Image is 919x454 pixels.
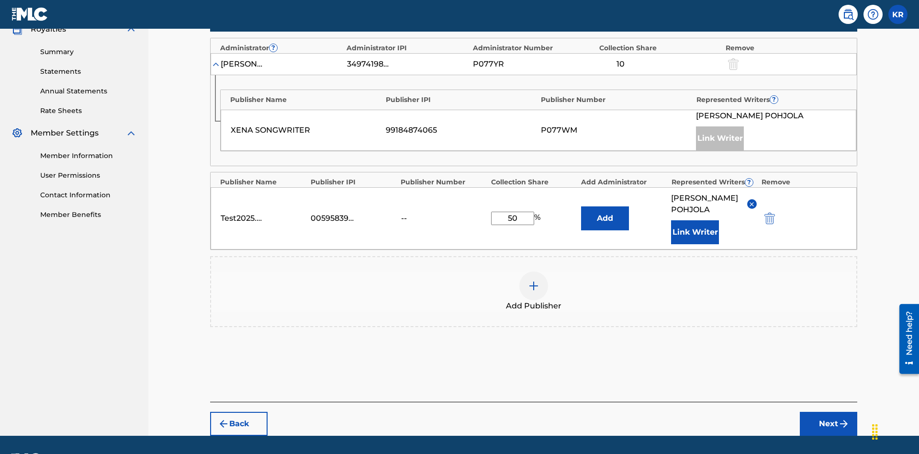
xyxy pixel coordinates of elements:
[40,47,137,57] a: Summary
[11,127,23,139] img: Member Settings
[231,125,381,136] div: XENA SONGWRITER
[40,151,137,161] a: Member Information
[386,125,536,136] div: 99184874065
[347,43,468,53] div: Administrator IPI
[764,213,775,224] img: 12a2ab48e56ec057fbd8.svg
[40,106,137,116] a: Rate Sheets
[40,210,137,220] a: Member Benefits
[31,23,66,35] span: Royalties
[892,300,919,379] iframe: Resource Center
[11,23,23,35] img: Royalties
[220,43,342,53] div: Administrator
[726,43,847,53] div: Remove
[40,190,137,200] a: Contact Information
[125,127,137,139] img: expand
[311,177,396,187] div: Publisher IPI
[800,412,857,436] button: Next
[40,170,137,181] a: User Permissions
[210,412,268,436] button: Back
[867,9,879,20] img: help
[838,418,850,430] img: f7272a7cc735f4ea7f67.svg
[748,201,755,208] img: remove-from-list-button
[541,125,691,136] div: P077WM
[269,44,277,52] span: ?
[534,212,543,225] span: %
[581,177,667,187] div: Add Administrator
[11,7,48,21] img: MLC Logo
[473,43,594,53] div: Administrator Number
[839,5,858,24] a: Public Search
[696,95,847,105] div: Represented Writers
[672,177,757,187] div: Represented Writers
[696,110,804,122] span: [PERSON_NAME] POHJOLA
[671,220,719,244] button: Link Writer
[40,86,137,96] a: Annual Statements
[762,177,847,187] div: Remove
[888,5,908,24] div: User Menu
[842,9,854,20] img: search
[491,177,577,187] div: Collection Share
[386,95,537,105] div: Publisher IPI
[770,96,778,103] span: ?
[31,127,99,139] span: Member Settings
[401,177,486,187] div: Publisher Number
[211,59,221,69] img: expand-cell-toggle
[867,418,883,446] div: Drag
[125,23,137,35] img: expand
[506,300,561,312] span: Add Publisher
[541,95,692,105] div: Publisher Number
[230,95,381,105] div: Publisher Name
[671,193,740,216] span: [PERSON_NAME] POHJOLA
[745,179,753,186] span: ?
[863,5,883,24] div: Help
[528,280,539,292] img: add
[220,177,306,187] div: Publisher Name
[40,67,137,77] a: Statements
[218,418,229,430] img: 7ee5dd4eb1f8a8e3ef2f.svg
[871,408,919,454] iframe: Chat Widget
[581,206,629,230] button: Add
[599,43,721,53] div: Collection Share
